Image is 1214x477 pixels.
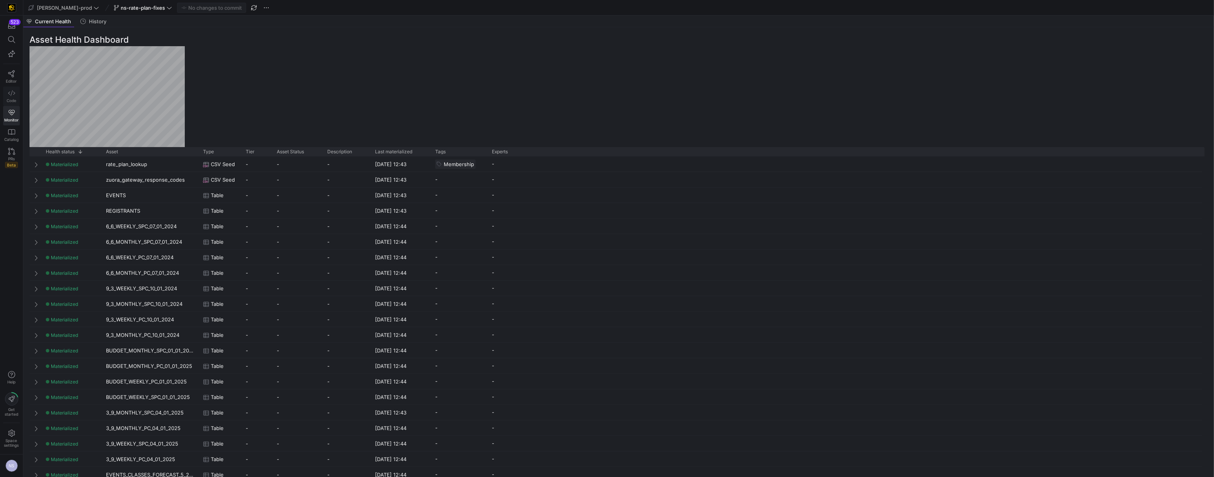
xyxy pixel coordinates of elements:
span: - [492,343,494,358]
span: - [277,281,279,296]
a: Spacesettings [3,426,20,451]
span: - [492,219,494,234]
div: zuora_gateway_response_codes [101,172,198,187]
div: [DATE] 12:44 [370,296,431,311]
div: Press SPACE to select this row. [30,281,1205,296]
span: - [277,421,279,436]
div: - [323,203,370,218]
span: Materialized [51,410,78,416]
a: Code [3,87,20,106]
span: - [277,405,279,420]
a: Editor [3,67,20,87]
div: Press SPACE to select this row. [30,358,1205,374]
span: - [435,219,438,234]
span: Table [211,421,224,436]
span: - [246,312,248,327]
span: - [435,203,438,218]
span: - [246,265,248,281]
span: - [277,219,279,234]
span: - [277,374,279,389]
span: - [492,358,494,373]
span: - [246,219,248,234]
span: - [492,451,494,467]
span: Table [211,328,224,343]
div: - [323,281,370,296]
span: - [435,451,438,467]
span: Materialized [51,208,78,214]
span: - [435,405,438,420]
span: - [492,172,494,187]
div: 523 [9,19,21,25]
span: - [246,343,248,358]
span: - [435,281,438,296]
div: - [323,343,370,358]
span: CSV Seed [211,157,235,172]
span: Table [211,436,224,451]
span: Last materialized [375,149,412,154]
span: - [246,188,248,203]
div: - [323,451,370,467]
span: - [435,343,438,358]
span: - [277,343,279,358]
span: Materialized [51,363,78,369]
div: Press SPACE to select this row. [30,436,1205,451]
span: - [277,390,279,405]
span: - [277,203,279,219]
div: - [323,250,370,265]
span: - [246,157,248,172]
span: - [492,374,494,389]
a: PRsBeta [3,145,20,171]
div: [DATE] 12:44 [370,312,431,327]
div: 3_9_WEEKLY_SPC_04_01_2025 [101,436,198,451]
span: - [492,281,494,296]
span: Tier [246,149,254,154]
div: Press SPACE to select this row. [30,219,1205,234]
span: - [277,234,279,250]
div: [DATE] 12:44 [370,265,431,280]
span: History [89,19,106,24]
div: Press SPACE to select this row. [30,234,1205,250]
div: - [323,389,370,404]
div: Press SPACE to select this row. [30,265,1205,281]
div: Press SPACE to select this row. [30,451,1205,467]
div: Press SPACE to select this row. [30,172,1205,187]
span: - [246,328,248,343]
div: 9_3_WEEKLY_PC_10_01_2024 [101,312,198,327]
span: - [277,359,279,374]
span: - [277,452,279,467]
span: - [435,265,438,280]
span: Materialized [51,379,78,385]
div: Press SPACE to select this row. [30,250,1205,265]
div: Press SPACE to select this row. [30,327,1205,343]
span: Description [327,149,352,154]
span: Monitor [4,118,19,122]
span: Code [7,98,16,103]
span: Table [211,188,224,203]
span: - [435,172,438,187]
span: - [492,389,494,404]
div: 9_3_MONTHLY_SPC_10_01_2024 [101,296,198,311]
button: [PERSON_NAME]-prod [26,3,101,13]
span: Health status [46,149,75,154]
span: - [435,250,438,265]
div: - [323,172,370,187]
div: 6_6_WEEKLY_SPC_07_01_2024 [101,219,198,234]
span: - [492,156,494,172]
span: Materialized [51,394,78,400]
span: Materialized [51,456,78,462]
span: - [435,358,438,373]
span: - [246,203,248,219]
span: PRs [8,156,15,161]
span: Tags [435,149,446,154]
span: Materialized [51,193,78,198]
span: - [277,250,279,265]
span: Editor [6,79,17,83]
span: - [492,250,494,265]
span: Materialized [51,161,78,167]
span: - [492,405,494,420]
span: Table [211,281,224,296]
div: [DATE] 12:43 [370,172,431,187]
span: Get started [5,407,18,416]
div: - [323,156,370,172]
div: BUDGET_WEEKLY_PC_01_01_2025 [101,374,198,389]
